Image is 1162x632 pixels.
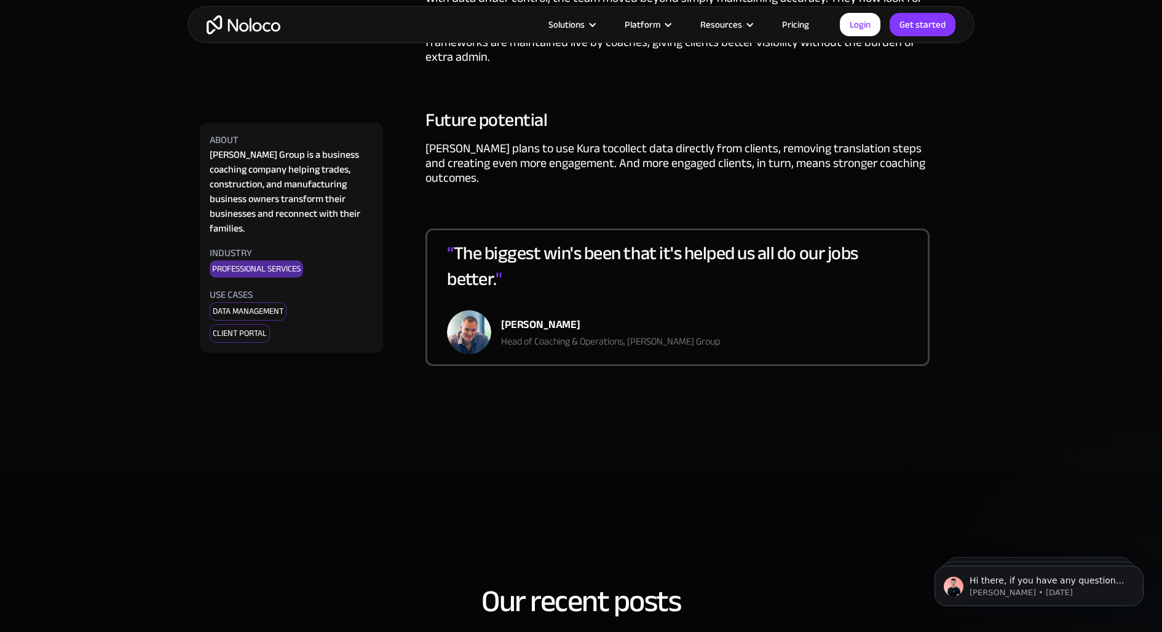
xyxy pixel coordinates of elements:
h3: Our recent posts [200,539,962,618]
div: The biggest win's been that it's helped us all do our jobs better. [447,240,908,310]
div: [PERSON_NAME] [501,316,720,334]
div: [PERSON_NAME] plans to use Kura to , removing translation steps and creating even more engagement... [425,141,930,216]
div: Platform [625,17,660,33]
a: collect data directly from clients [614,137,778,160]
iframe: Intercom notifications message [916,540,1162,626]
div: Resources [700,17,742,33]
span: “ [447,236,454,270]
a: Get started [890,13,955,36]
div: USE CASES [210,287,253,302]
div: About [210,133,239,147]
div: Head of Coaching & Operations, [PERSON_NAME] Group [501,334,720,349]
a: Pricing [767,17,824,33]
div: [PERSON_NAME] Group is a business coaching company helping trades, construction, and manufacturin... [210,147,373,236]
a: home [207,15,280,34]
div: Platform [609,17,685,33]
div: DATA Management [210,302,287,321]
div: Resources [685,17,767,33]
a: Login [840,13,880,36]
div: Industry [210,246,252,260]
span: " [496,262,502,296]
div: Solutions [533,17,609,33]
div: Solutions [548,17,585,33]
h3: Future potential [425,107,930,132]
div: Client Portal [210,324,270,343]
div: PROFESSIONAL SERVICES [210,260,303,278]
